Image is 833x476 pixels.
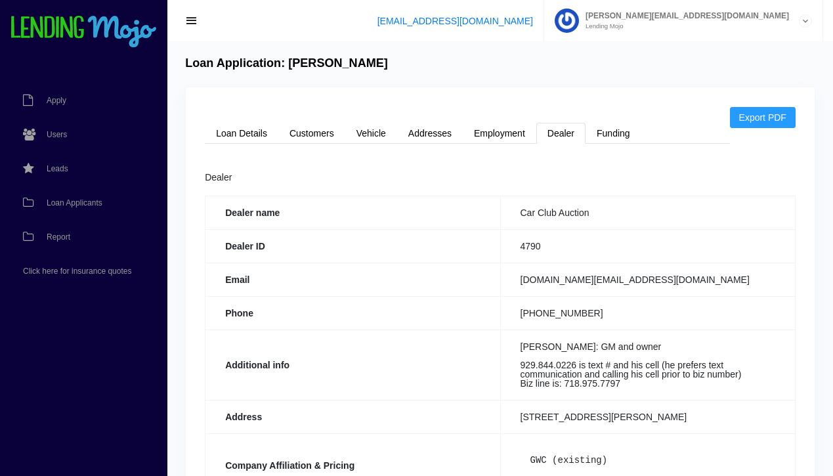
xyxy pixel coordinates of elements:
h4: Loan Application: [PERSON_NAME] [185,56,388,71]
a: Funding [586,123,641,144]
td: [DOMAIN_NAME][EMAIL_ADDRESS][DOMAIN_NAME] [500,263,795,296]
th: Additional info [205,330,500,400]
span: [PERSON_NAME][EMAIL_ADDRESS][DOMAIN_NAME] [579,12,789,20]
pre: GWC (existing) [521,446,775,475]
th: Phone [205,296,500,330]
span: Click here for insurance quotes [23,267,131,275]
a: Addresses [397,123,463,144]
span: Report [47,233,70,241]
th: Dealer ID [205,229,500,263]
span: Leads [47,165,68,173]
small: Lending Mojo [579,23,789,30]
td: [PERSON_NAME]: GM and owner 929.844.0226 is text # and his cell (he prefers text communication an... [500,330,795,400]
a: Export PDF [730,107,796,128]
img: logo-small.png [10,16,158,49]
td: 4790 [500,229,795,263]
th: Email [205,263,500,296]
td: Car Club Auction [500,196,795,229]
a: Dealer [536,123,586,144]
a: Vehicle [345,123,397,144]
a: Employment [463,123,536,144]
img: Profile image [555,9,579,33]
span: Loan Applicants [47,199,102,207]
th: Address [205,400,500,433]
th: Dealer name [205,196,500,229]
span: Apply [47,97,66,104]
span: Users [47,131,67,139]
div: Dealer [205,170,796,186]
a: [EMAIL_ADDRESS][DOMAIN_NAME] [377,16,533,26]
td: [STREET_ADDRESS][PERSON_NAME] [500,400,795,433]
a: Customers [278,123,345,144]
td: [PHONE_NUMBER] [500,296,795,330]
a: Loan Details [205,123,278,144]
